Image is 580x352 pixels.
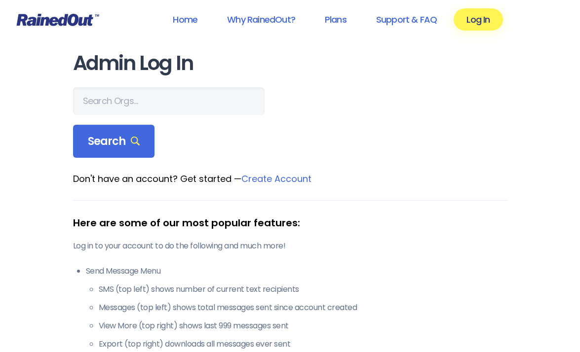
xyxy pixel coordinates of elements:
[99,320,507,332] li: View More (top right) shows last 999 messages sent
[73,52,507,74] h1: Admin Log In
[214,8,308,31] a: Why RainedOut?
[86,265,507,350] li: Send Message Menu
[73,240,507,252] p: Log in to your account to do the following and much more!
[99,283,507,295] li: SMS (top left) shows number of current text recipients
[363,8,450,31] a: Support & FAQ
[160,8,210,31] a: Home
[454,8,503,31] a: Log In
[88,135,140,148] span: Search
[241,173,311,185] a: Create Account
[73,87,265,115] input: Search Orgs…
[99,302,507,314] li: Messages (top left) shows total messages sent since account created
[73,125,155,158] div: Search
[73,215,507,230] div: Here are some of our most popular features:
[312,8,359,31] a: Plans
[99,338,507,350] li: Export (top right) downloads all messages ever sent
